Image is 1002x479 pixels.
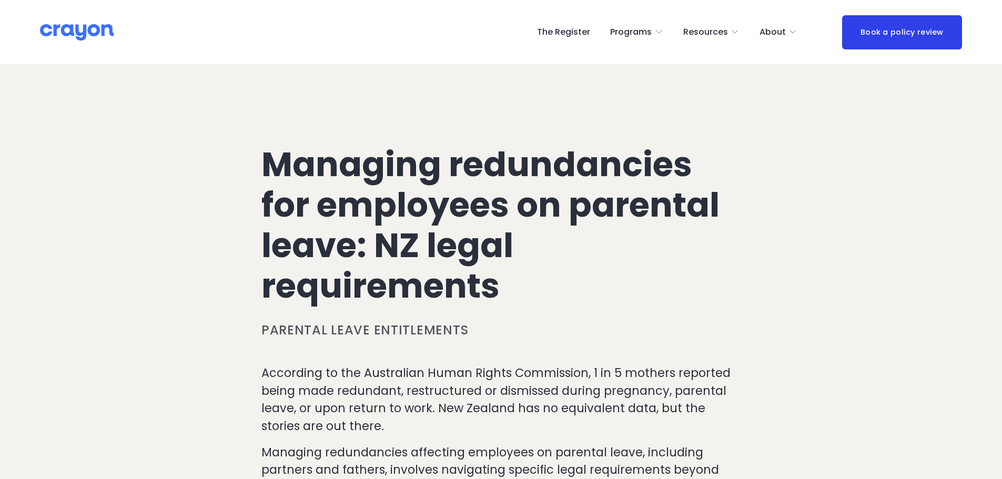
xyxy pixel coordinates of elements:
[610,24,663,40] a: folder dropdown
[261,145,741,306] h1: Managing redundancies for employees on parental leave: NZ legal requirements
[842,15,962,49] a: Book a policy review
[261,321,468,339] a: Parental leave entitlements
[261,364,741,435] p: According to the Australian Human Rights Commission, 1 in 5 mothers reported being made redundant...
[537,24,590,40] a: The Register
[610,25,652,40] span: Programs
[760,24,797,40] a: folder dropdown
[683,25,728,40] span: Resources
[683,24,740,40] a: folder dropdown
[40,23,114,42] img: Crayon
[760,25,786,40] span: About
